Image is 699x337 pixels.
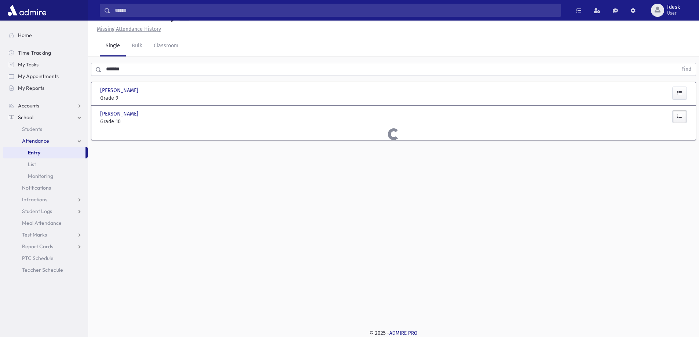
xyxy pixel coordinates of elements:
a: Attendance [3,135,88,147]
span: My Appointments [18,73,59,80]
a: List [3,158,88,170]
span: Monitoring [28,173,53,179]
span: Entry [28,149,40,156]
span: Time Tracking [18,50,51,56]
a: Students [3,123,88,135]
a: Notifications [3,182,88,194]
span: My Reports [18,85,44,91]
span: Grade 9 [100,94,192,102]
a: Monitoring [3,170,88,182]
a: Accounts [3,100,88,111]
span: My Tasks [18,61,39,68]
span: Grade 10 [100,118,192,125]
div: © 2025 - [100,329,687,337]
span: Home [18,32,32,39]
span: PTC Schedule [22,255,54,261]
span: Test Marks [22,231,47,238]
a: Meal Attendance [3,217,88,229]
span: Teacher Schedule [22,267,63,273]
span: Student Logs [22,208,52,215]
a: School [3,111,88,123]
a: Bulk [126,36,148,56]
a: Time Tracking [3,47,88,59]
a: My Tasks [3,59,88,70]
span: Report Cards [22,243,53,250]
a: Single [100,36,126,56]
span: [PERSON_NAME] [100,87,140,94]
span: Accounts [18,102,39,109]
span: Students [22,126,42,132]
a: Teacher Schedule [3,264,88,276]
a: Test Marks [3,229,88,241]
img: AdmirePro [6,3,48,18]
button: Find [677,63,696,76]
a: My Appointments [3,70,88,82]
a: Infractions [3,194,88,205]
span: List [28,161,36,168]
a: PTC Schedule [3,252,88,264]
span: User [667,10,680,16]
span: Notifications [22,184,51,191]
span: [PERSON_NAME] [100,110,140,118]
span: Attendance [22,138,49,144]
a: Classroom [148,36,184,56]
span: Infractions [22,196,47,203]
span: Meal Attendance [22,220,62,226]
a: My Reports [3,82,88,94]
span: fdesk [667,4,680,10]
input: Search [110,4,561,17]
span: School [18,114,33,121]
a: Missing Attendance History [94,26,161,32]
a: Home [3,29,88,41]
a: Report Cards [3,241,88,252]
u: Missing Attendance History [97,26,161,32]
a: Entry [3,147,85,158]
a: Student Logs [3,205,88,217]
